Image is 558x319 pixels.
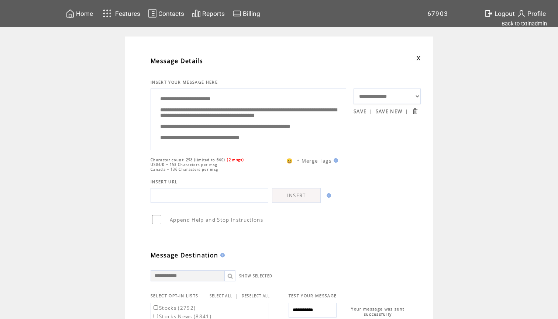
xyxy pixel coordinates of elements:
[411,108,418,115] input: Submit
[331,158,338,163] img: help.gif
[351,306,404,317] span: Your message was sent successfully
[151,179,178,184] span: INSERT URL
[151,293,198,298] span: SELECT OPT-IN LISTS
[427,10,448,17] span: 67903
[232,9,241,18] img: creidtcard.svg
[369,108,372,115] span: |
[324,193,331,198] img: help.gif
[151,57,203,65] span: Message Details
[158,10,184,17] span: Contacts
[148,9,157,18] img: contacts.svg
[297,157,331,164] span: * Merge Tags
[227,157,244,162] span: (2 msgs)
[495,10,515,17] span: Logout
[272,188,321,203] a: INSERT
[151,80,218,85] span: INSERT YOUR MESSAGE HERE
[115,10,140,17] span: Features
[235,292,238,299] span: |
[151,251,218,259] span: Message Destination
[151,157,225,162] span: Character count: 298 (limited to 640)
[218,253,225,257] img: help.gif
[202,10,225,17] span: Reports
[151,167,218,172] span: Canada = 136 Characters per msg
[239,274,272,278] a: SHOW SELECTED
[354,108,366,115] a: SAVE
[516,8,547,19] a: Profile
[154,305,158,310] input: Stocks (2792)
[289,293,337,298] span: TEST YOUR MESSAGE
[66,9,75,18] img: home.svg
[243,10,260,17] span: Billing
[65,8,94,19] a: Home
[101,7,114,20] img: features.svg
[231,8,261,19] a: Billing
[151,162,217,167] span: US&UK = 153 Characters per msg
[376,108,403,115] a: SAVE NEW
[170,216,263,223] span: Append Help and Stop instructions
[147,8,185,19] a: Contacts
[517,9,526,18] img: profile.svg
[100,6,141,21] a: Features
[154,314,158,318] input: Stocks News (8841)
[192,9,201,18] img: chart.svg
[152,305,196,311] label: Stocks (2792)
[191,8,226,19] a: Reports
[484,9,493,18] img: exit.svg
[210,294,232,298] a: SELECT ALL
[286,157,293,164] span: 😀
[483,8,516,19] a: Logout
[527,10,546,17] span: Profile
[242,294,270,298] a: DESELECT ALL
[76,10,93,17] span: Home
[502,20,547,27] a: Back to txtinadmin
[405,108,408,115] span: |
